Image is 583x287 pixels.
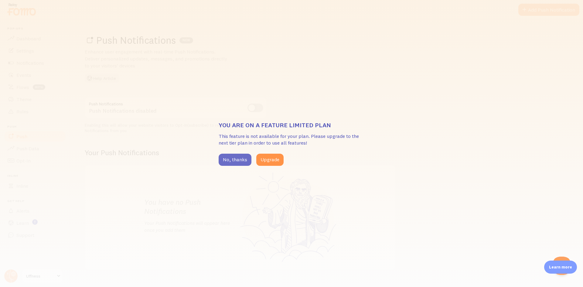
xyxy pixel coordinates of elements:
iframe: Help Scout Beacon - Open [553,257,571,275]
h3: You are on a feature limited plan [219,121,364,129]
p: This feature is not available for your plan. Please upgrade to the next tier plan in order to use... [219,133,364,147]
div: Learn more [544,261,577,274]
p: Learn more [549,264,572,270]
button: Upgrade [256,154,284,166]
button: No, thanks [219,154,251,166]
